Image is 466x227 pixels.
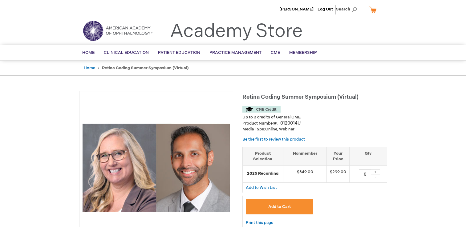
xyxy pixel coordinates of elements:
button: Add to Cart [246,199,314,214]
td: $299.00 [327,165,350,182]
strong: Retina Coding Summer Symposium (Virtual) [102,66,189,70]
div: 0120014U [280,120,301,126]
span: Clinical Education [104,50,149,55]
div: + [371,169,380,174]
strong: Media Type: [242,127,265,132]
li: Up to 3 credits of General CME [242,114,387,120]
td: $349.00 [283,165,327,182]
span: Search [336,3,359,15]
th: Qty [350,147,387,165]
span: Practice Management [209,50,261,55]
th: Your Price [327,147,350,165]
span: Home [82,50,95,55]
th: Nonmember [283,147,327,165]
span: CME [271,50,280,55]
th: Product Selection [243,147,283,165]
a: Add to Wish List [246,185,277,190]
strong: 2025 Recording [246,171,280,177]
img: CME Credit [242,106,281,113]
span: Patient Education [158,50,200,55]
a: Print this page [246,219,273,227]
div: - [371,174,380,179]
span: Add to Cart [268,204,291,209]
a: [PERSON_NAME] [279,7,314,12]
strong: Product Number [242,121,278,126]
a: Academy Store [170,20,303,42]
span: Retina Coding Summer Symposium (Virtual) [242,94,359,100]
input: Qty [359,169,371,179]
p: Online, Webinar [242,126,387,132]
a: Be the first to review this product [242,137,305,142]
a: Home [84,66,95,70]
a: Log Out [318,7,333,12]
span: Membership [289,50,317,55]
